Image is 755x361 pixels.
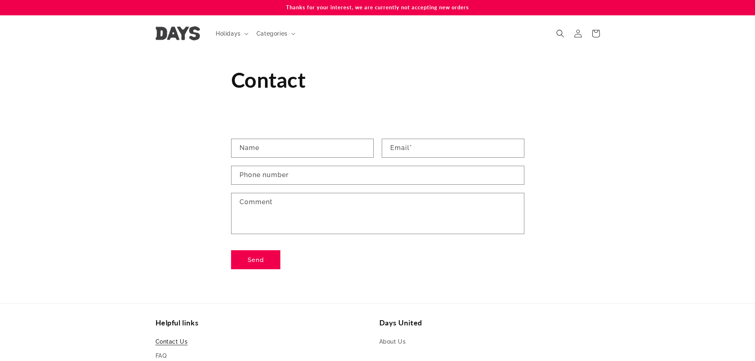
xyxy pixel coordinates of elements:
h2: Days United [379,318,600,327]
button: Send [231,250,280,269]
span: Holidays [216,30,241,37]
span: Categories [257,30,288,37]
img: Days United [156,26,200,40]
a: About Us [379,337,406,349]
summary: Categories [252,25,299,42]
h2: Helpful links [156,318,376,327]
summary: Search [551,25,569,42]
summary: Holidays [211,25,252,42]
h1: Contact [231,66,524,94]
a: Contact Us [156,337,188,349]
